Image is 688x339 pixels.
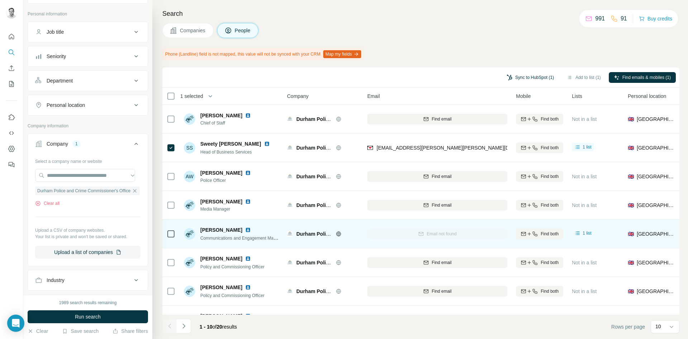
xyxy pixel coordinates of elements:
[583,144,592,150] span: 1 list
[432,259,451,266] span: Find email
[323,50,361,58] button: Map my fields
[572,116,597,122] span: Not in a list
[245,227,251,233] img: LinkedIn logo
[296,231,413,237] span: Durham Police and Crime Commissioner's Office
[184,171,195,182] div: AW
[287,145,293,151] img: Logo of Durham Police and Crime Commissioner's Office
[296,116,413,122] span: Durham Police and Crime Commissioner's Office
[637,288,675,295] span: [GEOGRAPHIC_DATA]
[516,142,563,153] button: Find both
[541,259,559,266] span: Find both
[47,28,64,36] div: Job title
[28,123,148,129] p: Company information
[628,202,634,209] span: 🇬🇧
[6,7,17,19] img: Avatar
[287,174,293,179] img: Logo of Durham Police and Crime Commissioner's Office
[572,260,597,265] span: Not in a list
[184,257,195,268] img: Avatar
[572,93,582,100] span: Lists
[639,14,672,24] button: Buy credits
[502,72,559,83] button: Sync to HubSpot (1)
[184,113,195,125] img: Avatar
[35,234,140,240] p: Your list is private and won't be saved or shared.
[655,323,661,330] p: 10
[572,174,597,179] span: Not in a list
[200,324,212,330] span: 1 - 10
[217,324,223,330] span: 20
[59,300,117,306] div: 1989 search results remaining
[6,158,17,171] button: Feedback
[637,173,675,180] span: [GEOGRAPHIC_DATA]
[541,116,559,122] span: Find both
[180,93,203,100] span: 1 selected
[296,174,413,179] span: Durham Police and Crime Commissioner's Office
[367,114,507,124] button: Find email
[200,150,252,155] span: Head of Business Services
[177,319,191,333] button: Navigate to next page
[296,145,413,151] span: Durham Police and Crime Commissioner's Office
[637,116,675,123] span: [GEOGRAPHIC_DATA]
[628,230,634,237] span: 🇬🇧
[6,142,17,155] button: Dashboard
[35,200,59,207] button: Clear all
[47,277,64,284] div: Industry
[583,230,592,236] span: 1 list
[200,235,285,241] span: Communications and Engagement Manager
[6,46,17,59] button: Search
[28,272,148,289] button: Industry
[377,145,544,151] span: [EMAIL_ADDRESS][PERSON_NAME][PERSON_NAME][DOMAIN_NAME]
[541,288,559,295] span: Find both
[637,202,675,209] span: [GEOGRAPHIC_DATA]
[621,14,627,23] p: 91
[562,72,606,83] button: Add to list (1)
[432,173,451,180] span: Find email
[184,228,195,240] img: Avatar
[287,93,309,100] span: Company
[245,284,251,290] img: LinkedIn logo
[572,202,597,208] span: Not in a list
[245,170,251,176] img: LinkedIn logo
[296,202,413,208] span: Durham Police and Crime Commissioner's Office
[184,142,195,154] div: SS
[367,144,373,151] img: provider findymail logo
[245,313,251,319] img: LinkedIn logo
[62,328,99,335] button: Save search
[296,288,413,294] span: Durham Police and Crime Commissioner's Office
[628,116,634,123] span: 🇬🇧
[200,255,242,262] span: [PERSON_NAME]
[287,202,293,208] img: Logo of Durham Police and Crime Commissioner's Office
[637,144,675,151] span: [GEOGRAPHIC_DATA]
[35,227,140,234] p: Upload a CSV of company websites.
[28,310,148,323] button: Run search
[516,229,563,239] button: Find both
[287,231,293,237] img: Logo of Durham Police and Crime Commissioner's Office
[541,173,559,180] span: Find both
[235,27,251,34] span: People
[516,315,563,325] button: Find both
[184,199,195,211] img: Avatar
[516,200,563,211] button: Find both
[516,93,531,100] span: Mobile
[200,169,242,176] span: [PERSON_NAME]
[200,293,264,298] span: Policy and Commissioning Officer
[432,288,451,295] span: Find email
[200,324,237,330] span: results
[628,173,634,180] span: 🇬🇧
[367,315,507,325] button: Find email
[287,116,293,122] img: Logo of Durham Police and Crime Commissioner's Office
[200,198,242,205] span: [PERSON_NAME]
[28,11,148,17] p: Personal information
[432,116,451,122] span: Find email
[200,226,242,234] span: [PERSON_NAME]
[628,93,666,100] span: Personal location
[6,111,17,124] button: Use Surfe on LinkedIn
[595,14,605,23] p: 991
[245,113,251,118] img: LinkedIn logo
[6,77,17,90] button: My lists
[200,206,259,212] span: Media Manager
[28,328,48,335] button: Clear
[628,288,634,295] span: 🇬🇧
[611,323,645,330] span: Rows per page
[200,312,242,320] span: [PERSON_NAME]
[541,231,559,237] span: Find both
